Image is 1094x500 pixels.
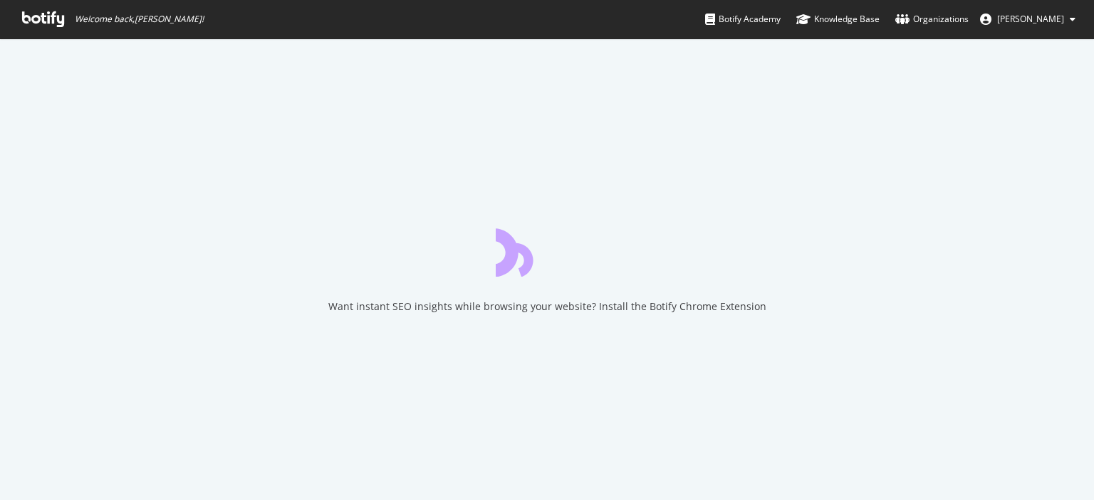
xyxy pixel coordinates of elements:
[328,299,766,314] div: Want instant SEO insights while browsing your website? Install the Botify Chrome Extension
[895,12,969,26] div: Organizations
[997,13,1064,25] span: Kenneth Domingo
[969,8,1087,31] button: [PERSON_NAME]
[705,12,781,26] div: Botify Academy
[75,14,204,25] span: Welcome back, [PERSON_NAME] !
[496,225,598,277] div: animation
[796,12,880,26] div: Knowledge Base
